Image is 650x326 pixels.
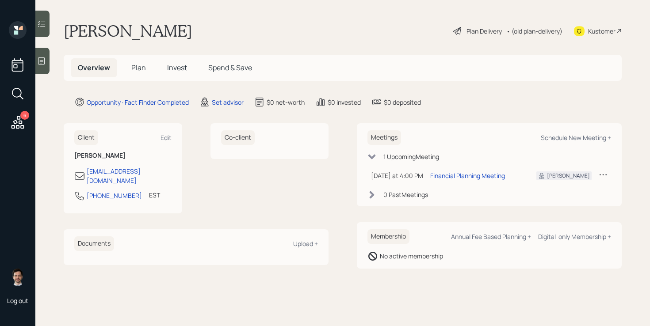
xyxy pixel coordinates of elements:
div: Log out [7,296,28,305]
div: EST [149,190,160,200]
div: 0 Past Meeting s [383,190,428,199]
span: Plan [131,63,146,72]
h6: Documents [74,236,114,251]
div: 6 [20,111,29,120]
h6: Meetings [367,130,401,145]
div: [PERSON_NAME] [547,172,590,180]
h6: Membership [367,229,409,244]
div: $0 deposited [384,98,421,107]
div: [EMAIL_ADDRESS][DOMAIN_NAME] [87,167,172,185]
div: Upload + [293,239,318,248]
div: Opportunity · Fact Finder Completed [87,98,189,107]
div: Financial Planning Meeting [430,171,505,180]
div: 1 Upcoming Meeting [383,152,439,161]
div: $0 net-worth [267,98,305,107]
h6: Co-client [221,130,255,145]
div: • (old plan-delivery) [506,27,562,36]
div: Schedule New Meeting + [541,133,611,142]
span: Overview [78,63,110,72]
div: Digital-only Membership + [538,232,611,241]
h6: [PERSON_NAME] [74,152,172,159]
div: Plan Delivery [466,27,502,36]
div: [DATE] at 4:00 PM [371,171,423,180]
span: Spend & Save [208,63,252,72]
div: $0 invested [328,98,361,107]
div: Edit [161,133,172,142]
div: Set advisor [212,98,244,107]
span: Invest [167,63,187,72]
div: Kustomer [588,27,616,36]
div: [PHONE_NUMBER] [87,191,142,200]
div: Annual Fee Based Planning + [451,232,531,241]
div: No active membership [380,251,443,261]
h1: [PERSON_NAME] [64,21,192,41]
h6: Client [74,130,98,145]
img: jonah-coleman-headshot.png [9,268,27,286]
